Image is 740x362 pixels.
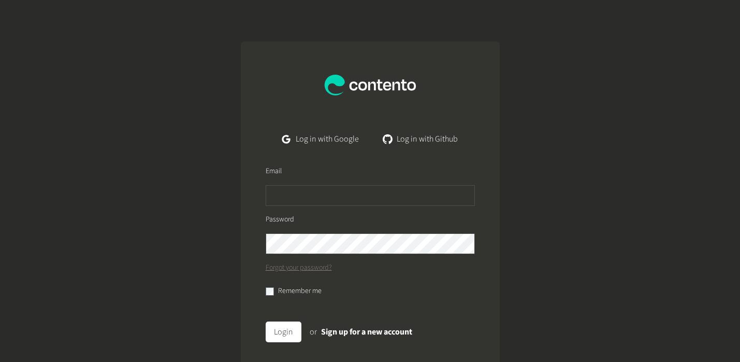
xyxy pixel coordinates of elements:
[321,326,412,338] a: Sign up for a new account
[266,322,301,342] button: Login
[266,262,332,273] a: Forgot your password?
[266,166,282,177] label: Email
[266,214,294,225] label: Password
[310,326,317,338] span: or
[278,286,322,297] label: Remember me
[274,129,367,149] a: Log in with Google
[375,129,466,149] a: Log in with Github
